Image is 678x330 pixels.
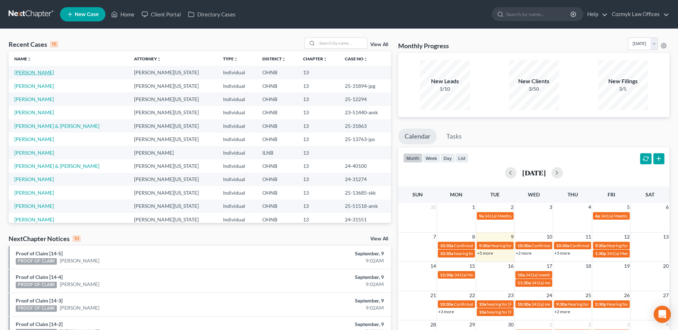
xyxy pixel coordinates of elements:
td: 13 [297,92,339,106]
span: Hearing for [PERSON_NAME] [568,301,623,307]
td: 13 [297,173,339,186]
td: Individual [217,173,257,186]
span: Confirmation Hearing for [PERSON_NAME] [454,243,536,248]
span: 1:30p [595,251,606,256]
button: week [422,153,440,163]
span: 30 [507,320,514,329]
span: Tue [490,191,500,197]
a: Help [584,8,608,21]
td: [PERSON_NAME][US_STATE] [128,159,217,172]
span: Hearing for [PERSON_NAME] [607,301,663,307]
span: 11:30a [518,280,531,285]
span: Confirmation Hearing for [PERSON_NAME] [454,301,536,307]
span: 4 [588,203,592,211]
span: 24 [546,291,553,300]
td: [PERSON_NAME][US_STATE] [128,200,217,213]
td: 13 [297,213,339,226]
i: unfold_more [234,57,238,61]
td: OHNB [257,66,298,79]
td: OHNB [257,213,298,226]
div: PROOF OF CLAIM [16,305,57,312]
span: hearing for [PERSON_NAME] [487,309,542,315]
a: +2 more [516,250,531,256]
i: unfold_more [323,57,327,61]
a: Client Portal [138,8,184,21]
div: 15 [50,41,58,47]
span: 10:30a [440,251,453,256]
div: PROOF OF CLAIM [16,282,57,288]
span: 5 [626,203,630,211]
span: Wed [528,191,540,197]
td: Individual [217,132,257,146]
span: Sat [645,191,654,197]
a: [PERSON_NAME] [14,83,54,89]
td: [PERSON_NAME][US_STATE] [128,66,217,79]
td: 24-31551 [339,213,391,226]
td: [PERSON_NAME][US_STATE] [128,132,217,146]
span: 9:30a [595,243,606,248]
button: day [440,153,455,163]
a: [PERSON_NAME] [60,257,99,264]
td: 13 [297,119,339,132]
a: [PERSON_NAME] [14,216,54,222]
span: 10a [479,301,486,307]
span: 3 [626,320,630,329]
td: Individual [217,92,257,106]
input: Search by name... [506,7,571,21]
span: 11 [585,232,592,241]
span: Confirmation Hearing for [PERSON_NAME] [531,243,613,248]
span: 341(a) Meeting of Creditors for [PERSON_NAME] [484,213,577,219]
a: Chapterunfold_more [303,56,327,61]
div: PROOF OF CLAIM [16,258,57,265]
span: 10:30a [440,243,453,248]
td: [PERSON_NAME][US_STATE] [128,106,217,119]
a: Home [108,8,138,21]
span: 18 [585,262,592,270]
div: 3/5 [598,85,648,92]
td: OHNB [257,119,298,132]
button: month [403,153,422,163]
a: Nameunfold_more [14,56,31,61]
a: Proof of Claim [14-5] [16,250,63,256]
span: 9a [479,213,484,219]
span: 20 [662,262,669,270]
td: 25-13763-jps [339,132,391,146]
td: 13 [297,106,339,119]
span: 10:30a [556,243,569,248]
div: New Filings [598,77,648,85]
td: Individual [217,146,257,159]
span: 10a [518,272,525,277]
td: Individual [217,186,257,199]
span: Mon [450,191,462,197]
td: 13 [297,159,339,172]
span: 10a [479,309,486,315]
td: 24-31274 [339,173,391,186]
a: +2 more [554,309,570,314]
span: New Case [75,12,99,17]
td: 24-40100 [339,159,391,172]
span: 25 [585,291,592,300]
span: 341(a) Meeting for [PERSON_NAME] [454,272,524,277]
a: [PERSON_NAME] [14,69,54,75]
div: Open Intercom Messenger [654,306,671,323]
div: 3/50 [509,85,559,92]
a: [PERSON_NAME] [14,176,54,182]
a: [PERSON_NAME] [14,203,54,209]
span: 10 [546,232,553,241]
span: 341(a) meeting for [PERSON_NAME] [531,280,600,285]
button: list [455,153,469,163]
td: OHNB [257,159,298,172]
td: OHNB [257,200,298,213]
span: 21 [430,291,437,300]
a: [PERSON_NAME] [60,304,99,311]
div: 9:02AM [266,304,384,311]
span: 6 [665,203,669,211]
div: September, 9 [266,274,384,281]
td: 13 [297,66,339,79]
i: unfold_more [157,57,161,61]
span: 17 [546,262,553,270]
i: unfold_more [282,57,286,61]
span: 341(a) meeting for [PERSON_NAME] [525,272,594,277]
div: New Leads [420,77,470,85]
span: 22 [469,291,476,300]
